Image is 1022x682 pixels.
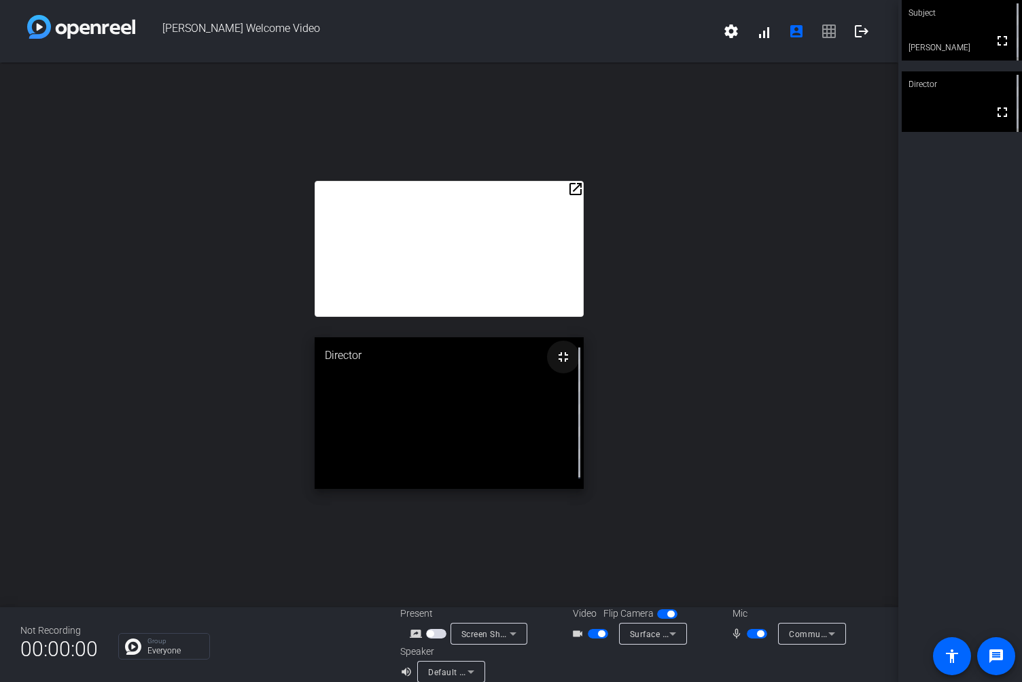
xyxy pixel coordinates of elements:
[125,638,141,655] img: Chat Icon
[147,647,202,655] p: Everyone
[400,607,536,621] div: Present
[461,628,521,639] span: Screen Sharing
[853,23,870,39] mat-icon: logout
[573,607,597,621] span: Video
[428,666,715,677] span: Default - Surface Omnisonic Speakers (2- Surface High Definition Audio)
[788,23,805,39] mat-icon: account_box
[571,626,588,642] mat-icon: videocam_outline
[902,71,1022,97] div: Director
[27,15,135,39] img: white-gradient.svg
[315,337,584,374] div: Director
[400,664,417,680] mat-icon: volume_up
[719,607,855,621] div: Mic
[994,33,1010,49] mat-icon: fullscreen
[603,607,654,621] span: Flip Camera
[730,626,747,642] mat-icon: mic_none
[988,648,1004,664] mat-icon: message
[410,626,426,642] mat-icon: screen_share_outline
[147,638,202,645] p: Group
[630,628,769,639] span: Surface Camera Front (045e:0990)
[944,648,960,664] mat-icon: accessibility
[747,15,780,48] button: signal_cellular_alt
[400,645,482,659] div: Speaker
[723,23,739,39] mat-icon: settings
[994,104,1010,120] mat-icon: fullscreen
[20,624,98,638] div: Not Recording
[20,632,98,666] span: 00:00:00
[555,349,571,365] mat-icon: fullscreen_exit
[567,181,584,197] mat-icon: open_in_new
[135,15,715,48] span: [PERSON_NAME] Welcome Video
